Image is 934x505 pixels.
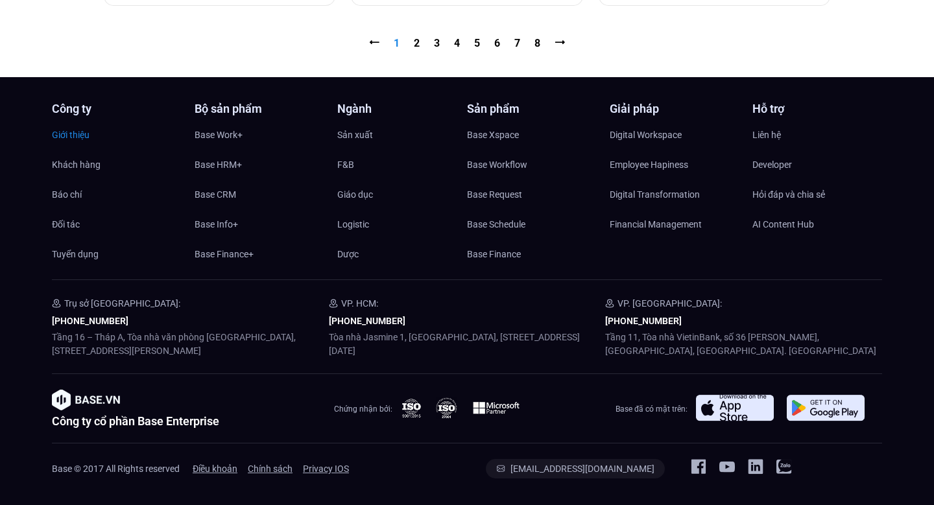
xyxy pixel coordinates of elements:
span: Base Request [467,185,522,204]
a: Base Schedule [467,215,597,234]
span: Digital Workspace [610,125,682,145]
span: Privacy IOS [303,459,349,478]
a: Tuyển dụng [52,244,182,264]
h4: Ngành [337,103,467,115]
a: 5 [474,37,480,49]
a: AI Content Hub [752,215,882,234]
h4: Hỗ trợ [752,103,882,115]
span: Base HRM+ [195,155,242,174]
p: Tòa nhà Jasmine 1, [GEOGRAPHIC_DATA], [STREET_ADDRESS][DATE] [329,331,606,358]
p: Tầng 16 – Tháp A, Tòa nhà văn phòng [GEOGRAPHIC_DATA], [STREET_ADDRESS][PERSON_NAME] [52,331,329,358]
a: Báo chí [52,185,182,204]
img: image-1.png [52,390,120,410]
span: Chứng nhận bởi: [334,405,392,414]
a: Liên hệ [752,125,882,145]
span: Base Schedule [467,215,525,234]
span: Khách hàng [52,155,101,174]
span: VP. [GEOGRAPHIC_DATA]: [617,298,722,309]
p: Tầng 11, Tòa nhà VietinBank, số 36 [PERSON_NAME], [GEOGRAPHIC_DATA], [GEOGRAPHIC_DATA]. [GEOGRAPH... [605,331,882,358]
a: [PHONE_NUMBER] [605,316,682,326]
span: Base đã có mặt trên: [616,405,688,414]
a: 8 [534,37,540,49]
a: Base Request [467,185,597,204]
span: Giáo dục [337,185,373,204]
span: Giới thiệu [52,125,90,145]
h2: Công ty cổ phần Base Enterprise [52,416,219,427]
a: Hỏi đáp và chia sẻ [752,185,882,204]
span: Báo chí [52,185,82,204]
a: Base Xspace [467,125,597,145]
span: Liên hệ [752,125,781,145]
a: F&B [337,155,467,174]
a: Developer [752,155,882,174]
h4: Sản phẩm [467,103,597,115]
span: Developer [752,155,792,174]
span: Base Finance+ [195,244,254,264]
a: Khách hàng [52,155,182,174]
span: Base Work+ [195,125,243,145]
a: ⭢ [555,37,565,49]
span: Sản xuất [337,125,373,145]
span: Trụ sở [GEOGRAPHIC_DATA]: [64,298,180,309]
h4: Công ty [52,103,182,115]
span: Employee Hapiness [610,155,688,174]
a: Financial Management [610,215,739,234]
a: Base Work+ [195,125,324,145]
a: [EMAIL_ADDRESS][DOMAIN_NAME] [486,459,665,478]
h4: Giải pháp [610,103,739,115]
span: Financial Management [610,215,702,234]
span: Base Info+ [195,215,238,234]
a: Base CRM [195,185,324,204]
a: 2 [414,37,420,49]
a: 6 [494,37,500,49]
span: Tuyển dụng [52,244,99,264]
span: AI Content Hub [752,215,814,234]
span: 1 [394,37,400,49]
a: 7 [514,37,520,49]
a: Base HRM+ [195,155,324,174]
a: Employee Hapiness [610,155,739,174]
span: F&B [337,155,354,174]
a: [PHONE_NUMBER] [52,316,128,326]
a: Điều khoản [193,459,237,478]
span: Base Workflow [467,155,527,174]
span: VP. HCM: [341,298,378,309]
a: Giới thiệu [52,125,182,145]
a: Digital Transformation [610,185,739,204]
a: Base Info+ [195,215,324,234]
span: ⭠ [369,37,379,49]
a: Logistic [337,215,467,234]
span: Dược [337,244,359,264]
a: 3 [434,37,440,49]
h4: Bộ sản phẩm [195,103,324,115]
a: Base Finance+ [195,244,324,264]
span: Base Finance [467,244,521,264]
a: Đối tác [52,215,182,234]
span: Digital Transformation [610,185,700,204]
span: Base CRM [195,185,236,204]
a: Giáo dục [337,185,467,204]
span: Logistic [337,215,369,234]
a: Dược [337,244,467,264]
a: Base Workflow [467,155,597,174]
a: 4 [454,37,460,49]
span: Base Xspace [467,125,519,145]
nav: Pagination [104,36,830,51]
a: Chính sách [248,459,293,478]
a: [PHONE_NUMBER] [329,316,405,326]
a: Base Finance [467,244,597,264]
span: Base © 2017 All Rights reserved [52,464,180,474]
span: Đối tác [52,215,80,234]
a: Sản xuất [337,125,467,145]
a: Digital Workspace [610,125,739,145]
span: Hỏi đáp và chia sẻ [752,185,825,204]
span: [EMAIL_ADDRESS][DOMAIN_NAME] [510,464,654,473]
